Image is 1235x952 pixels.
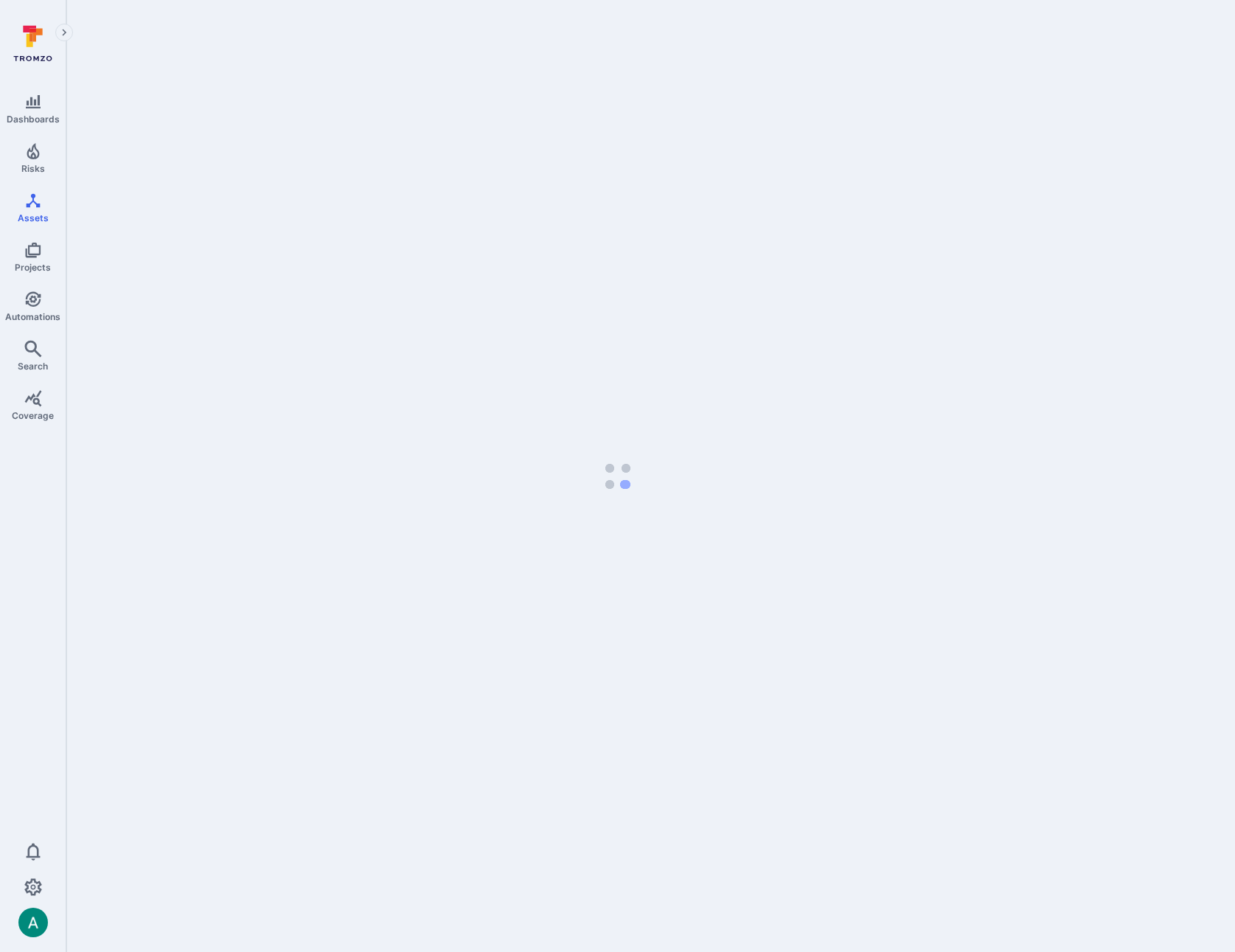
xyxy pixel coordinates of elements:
button: Expand navigation menu [55,24,73,41]
img: ACg8ocLSa5mPYBaXNx3eFu_EmspyJX0laNWN7cXOFirfQ7srZveEpg=s96-c [18,908,48,937]
span: Coverage [12,410,54,421]
div: Arjan Dehar [18,908,48,937]
i: Expand navigation menu [59,27,69,39]
span: Assets [18,212,49,223]
span: Search [18,361,48,372]
span: Dashboards [7,114,60,125]
span: Risks [21,163,45,174]
span: Automations [5,311,60,322]
span: Projects [15,262,51,273]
